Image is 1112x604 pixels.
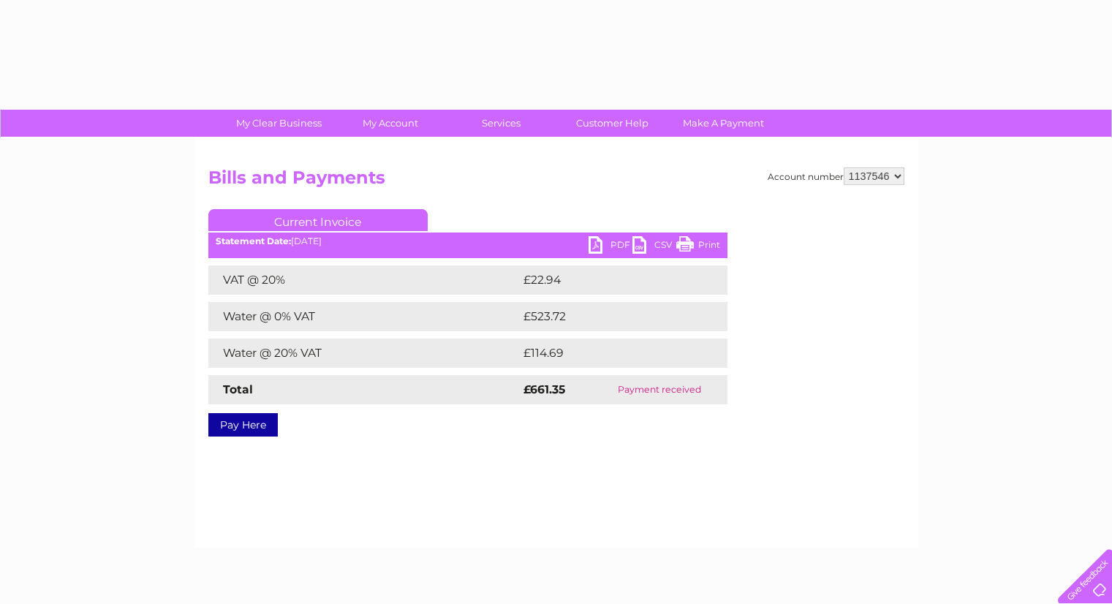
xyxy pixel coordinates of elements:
[219,110,339,137] a: My Clear Business
[216,235,291,246] b: Statement Date:
[520,339,700,368] td: £114.69
[768,167,904,185] div: Account number
[523,382,565,396] strong: £661.35
[223,382,253,396] strong: Total
[676,236,720,257] a: Print
[208,265,520,295] td: VAT @ 20%
[520,302,701,331] td: £523.72
[208,167,904,195] h2: Bills and Payments
[663,110,784,137] a: Make A Payment
[632,236,676,257] a: CSV
[208,236,727,246] div: [DATE]
[208,413,278,437] a: Pay Here
[552,110,673,137] a: Customer Help
[208,209,428,231] a: Current Invoice
[208,339,520,368] td: Water @ 20% VAT
[520,265,698,295] td: £22.94
[592,375,727,404] td: Payment received
[441,110,561,137] a: Services
[330,110,450,137] a: My Account
[208,302,520,331] td: Water @ 0% VAT
[589,236,632,257] a: PDF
